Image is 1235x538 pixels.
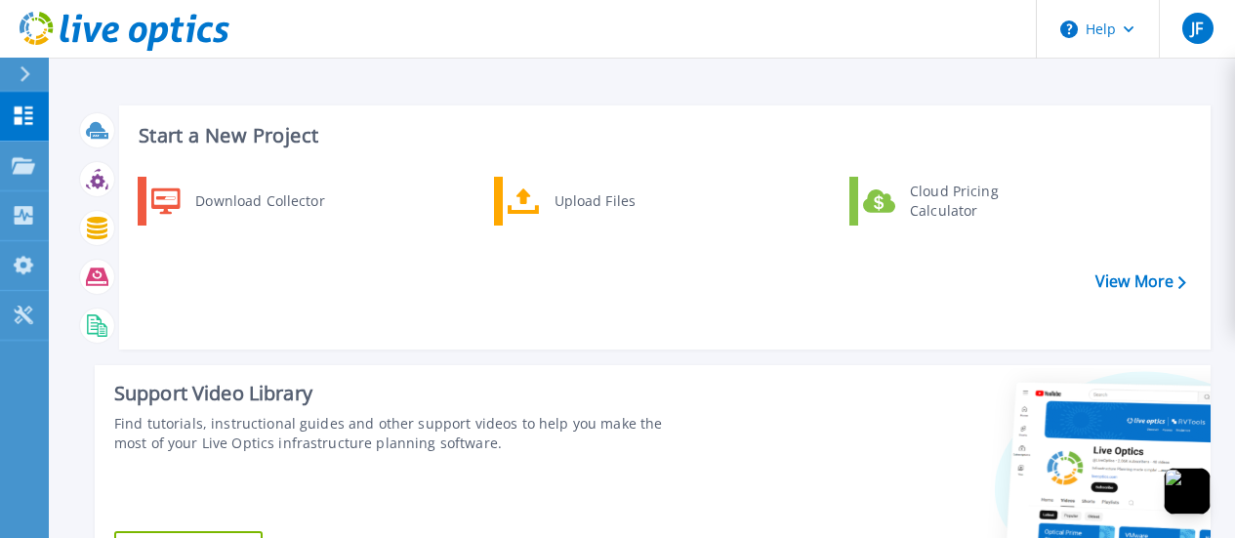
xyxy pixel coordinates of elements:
a: Download Collector [138,177,338,226]
div: Download Collector [185,182,333,221]
div: Upload Files [545,182,689,221]
a: View More [1095,272,1186,291]
div: Find tutorials, instructional guides and other support videos to help you make the most of your L... [114,414,694,453]
a: Cloud Pricing Calculator [849,177,1050,226]
a: Upload Files [494,177,694,226]
span: JF [1191,21,1203,36]
div: Support Video Library [114,381,694,406]
h3: Start a New Project [139,125,1185,146]
div: Cloud Pricing Calculator [900,182,1045,221]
